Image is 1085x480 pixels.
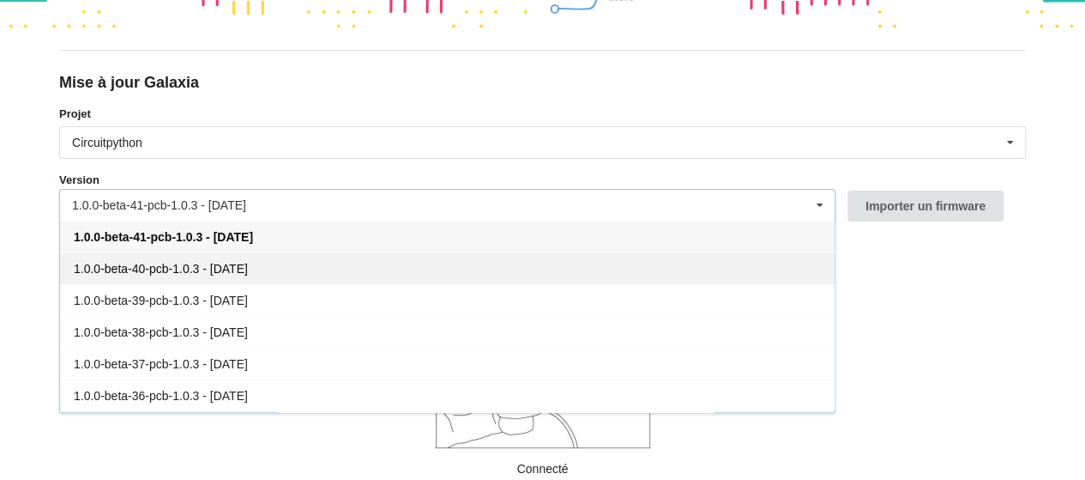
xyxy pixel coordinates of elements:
div: Circuitpython [72,137,142,149]
label: Projet [59,106,1026,123]
span: 1.0.0-beta-36-pcb-1.0.3 - [DATE] [74,389,248,403]
span: 1.0.0-beta-37-pcb-1.0.3 - [DATE] [74,357,248,371]
div: 1.0.0-beta-41-pcb-1.0.3 - [DATE] [72,199,246,211]
label: Version [59,172,99,189]
div: Mise à jour Galaxia [59,73,1026,93]
button: Importer un firmware [847,191,1004,222]
span: 1.0.0-beta-40-pcb-1.0.3 - [DATE] [74,262,248,276]
span: 1.0.0-beta-39-pcb-1.0.3 - [DATE] [74,294,248,307]
p: Connecté [59,460,1026,477]
span: 1.0.0-beta-38-pcb-1.0.3 - [DATE] [74,325,248,339]
span: 1.0.0-beta-41-pcb-1.0.3 - [DATE] [74,230,253,244]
